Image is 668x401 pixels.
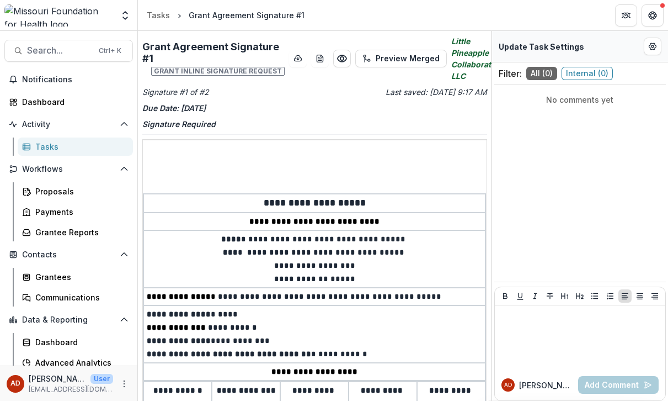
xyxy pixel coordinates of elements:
button: Underline [514,289,527,303]
div: Grantees [35,271,124,283]
span: Workflows [22,165,115,174]
p: Signature #1 of #2 [142,86,312,98]
p: [PERSON_NAME] [29,373,86,384]
button: Heading 2 [573,289,586,303]
h2: Grant Agreement Signature #1 [142,41,285,77]
button: Edit Form Settings [644,38,661,55]
a: Grantees [18,268,133,286]
span: Notifications [22,75,129,85]
div: Payments [35,206,124,218]
span: Search... [27,45,92,56]
p: Due Date: [DATE] [142,102,487,114]
a: Advanced Analytics [18,353,133,372]
span: Data & Reporting [22,315,115,325]
a: Proposals [18,182,133,200]
a: Dashboard [4,93,133,111]
div: Dashboard [22,96,124,108]
button: Bold [499,289,512,303]
a: Tasks [18,138,133,156]
button: Open Data & Reporting [4,311,133,329]
div: Grant Agreement Signature #1 [189,9,304,21]
div: Advanced Analytics [35,357,124,368]
p: Signature Required [142,118,487,130]
span: All ( 0 ) [526,67,557,80]
div: Ctrl + K [97,45,124,57]
p: Filter: [499,67,522,80]
button: Align Right [648,289,661,303]
div: Alex Duello [504,382,512,388]
div: Tasks [35,141,124,152]
a: Payments [18,203,133,221]
p: Last saved: [DATE] 9:17 AM [317,86,487,98]
div: Grantee Reports [35,226,124,238]
button: download-word-button [311,50,329,67]
button: Ordered List [603,289,617,303]
i: Little Pineapple Collaborative, LLC [451,35,505,82]
div: Communications [35,292,124,303]
span: Activity [22,120,115,129]
button: Add Comment [578,376,659,394]
div: Proposals [35,186,124,197]
button: More [117,377,131,391]
button: Open Activity [4,115,133,133]
a: Dashboard [18,333,133,351]
button: Bullet List [588,289,601,303]
div: Alex Duello [10,380,20,387]
p: [EMAIL_ADDRESS][DOMAIN_NAME] [29,384,113,394]
p: Update Task Settings [499,41,584,52]
img: Missouri Foundation for Health logo [4,4,113,27]
div: Tasks [147,9,170,21]
p: User [90,374,113,384]
button: Preview 3c338752-0961-4a6f-a8e8-c656e72fb5d9.pdf [333,50,351,67]
a: Tasks [142,7,174,23]
button: Preview Merged [355,50,447,67]
p: [PERSON_NAME] [519,379,574,391]
span: Contacts [22,250,115,260]
button: download-button [289,50,307,67]
button: Heading 1 [558,289,571,303]
button: Open Contacts [4,246,133,263]
button: Align Left [618,289,632,303]
button: Open entity switcher [117,4,133,27]
button: Partners [615,4,637,27]
span: Grant inline signature request [151,67,285,76]
span: Internal ( 0 ) [562,67,613,80]
button: Notifications [4,71,133,88]
button: Search... [4,40,133,62]
button: Open Workflows [4,160,133,178]
nav: breadcrumb [142,7,309,23]
a: Communications [18,288,133,307]
button: Italicize [528,289,542,303]
a: Grantee Reports [18,223,133,241]
p: No comments yet [499,94,661,105]
button: Strike [543,289,557,303]
button: Align Center [633,289,646,303]
button: Get Help [642,4,664,27]
div: Dashboard [35,336,124,348]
